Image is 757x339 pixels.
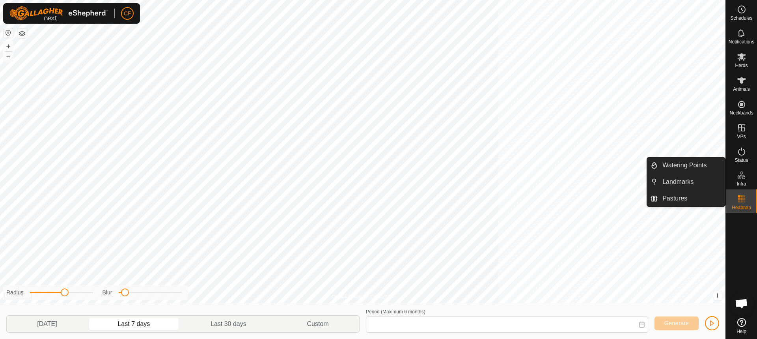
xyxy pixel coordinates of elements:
span: Status [735,158,748,163]
a: Privacy Policy [332,293,361,300]
span: Neckbands [729,111,753,115]
a: Contact Us [371,293,394,300]
span: CF [124,9,131,18]
span: Schedules [730,16,752,21]
label: Blur [103,288,112,297]
button: Map Layers [17,29,27,38]
span: [DATE] [37,319,57,329]
span: Landmarks [662,177,694,187]
span: VPs [737,134,746,139]
span: Watering Points [662,161,707,170]
li: Pastures [647,191,725,206]
span: Infra [736,182,746,186]
span: Heatmap [732,205,751,210]
span: Help [736,329,746,334]
label: Period (Maximum 6 months) [366,309,425,315]
a: Landmarks [658,174,725,190]
span: Pastures [662,194,687,203]
button: + [4,41,13,51]
button: i [713,291,722,300]
li: Watering Points [647,157,725,173]
a: Watering Points [658,157,725,173]
button: Generate [654,317,699,330]
div: Open chat [730,292,753,315]
button: – [4,52,13,61]
button: Reset Map [4,28,13,38]
a: Pastures [658,191,725,206]
span: Herds [735,63,748,68]
span: Last 30 days [211,319,246,329]
span: Animals [733,87,750,92]
span: i [717,292,718,299]
li: Landmarks [647,174,725,190]
span: Notifications [729,39,754,44]
img: Gallagher Logo [9,6,108,21]
span: Generate [664,320,689,326]
span: Custom [307,319,329,329]
a: Help [726,315,757,337]
label: Radius [6,288,24,297]
span: Last 7 days [117,319,150,329]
